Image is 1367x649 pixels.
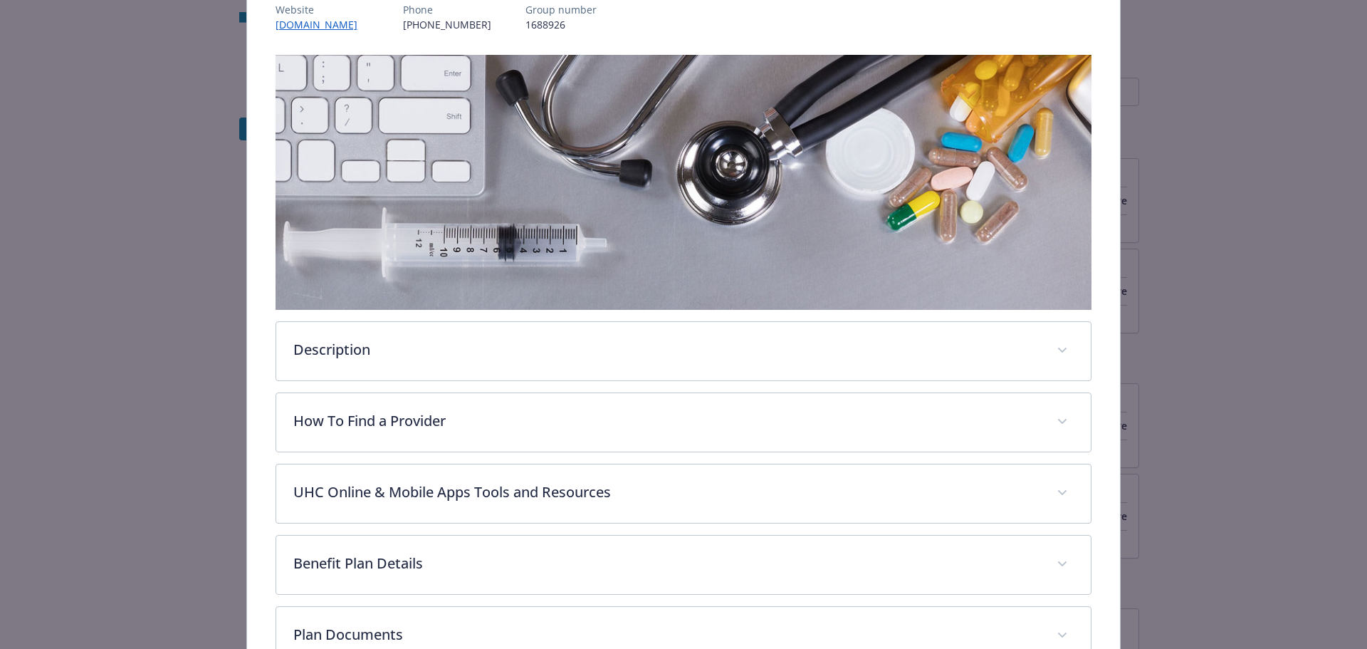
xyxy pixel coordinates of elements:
p: Benefit Plan Details [293,553,1040,574]
p: Group number [525,2,597,17]
p: Phone [403,2,491,17]
p: Description [293,339,1040,360]
div: Description [276,322,1091,380]
p: Plan Documents [293,624,1040,645]
div: Benefit Plan Details [276,536,1091,594]
p: [PHONE_NUMBER] [403,17,491,32]
p: Website [276,2,369,17]
p: How To Find a Provider [293,410,1040,432]
a: [DOMAIN_NAME] [276,18,369,31]
p: 1688926 [525,17,597,32]
img: banner [276,55,1092,310]
p: UHC Online & Mobile Apps Tools and Resources [293,482,1040,503]
div: How To Find a Provider [276,393,1091,452]
div: UHC Online & Mobile Apps Tools and Resources [276,464,1091,523]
